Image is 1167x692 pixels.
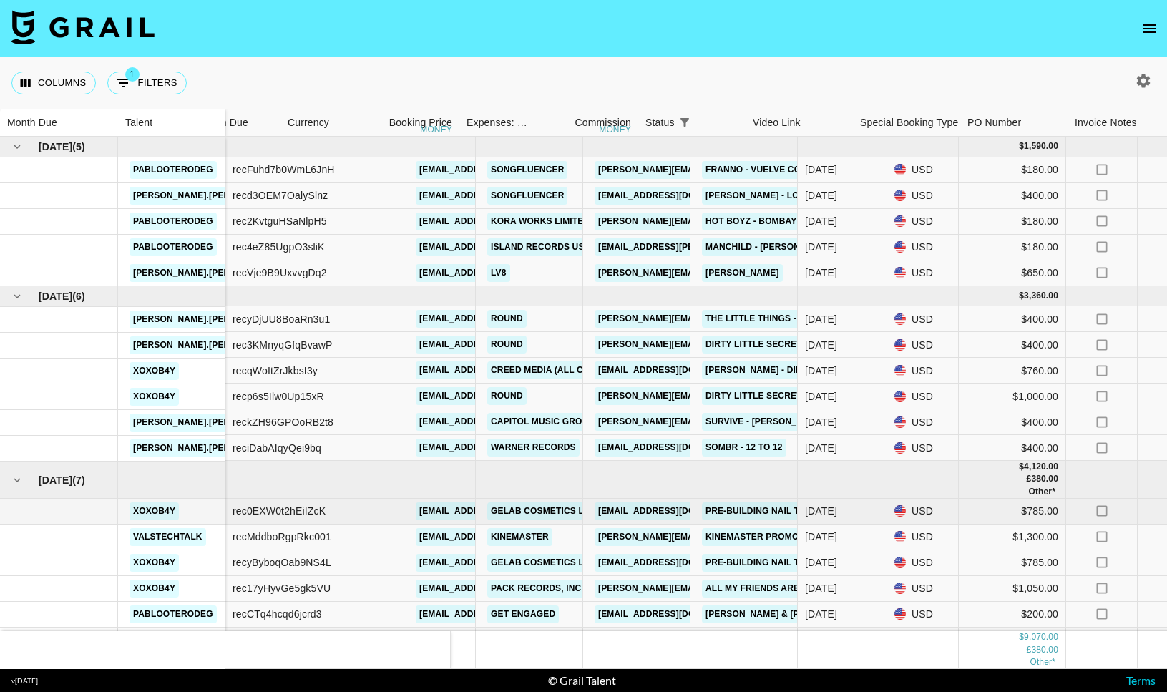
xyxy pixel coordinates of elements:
div: Invoice Notes [1075,109,1137,137]
a: xoxob4y [130,502,179,520]
div: Status [638,109,746,137]
a: [PERSON_NAME].[PERSON_NAME] [130,311,286,328]
div: $ [1019,632,1024,644]
div: Special Booking Type [853,109,960,137]
div: USD [887,409,959,435]
div: Jun '25 [805,188,837,203]
a: xoxob4y [130,362,179,380]
div: recFuhd7b0WmL6JnH [233,162,335,177]
div: $ [1019,140,1024,152]
div: money [599,125,631,134]
div: 9,070.00 [1024,632,1058,644]
div: $180.00 [959,157,1066,183]
button: hide children [7,470,27,490]
a: pablooterodeg [130,238,217,256]
div: rec4eZ85UgpO3sliK [233,240,325,254]
div: Booking Price [389,109,452,137]
a: Get Engaged [487,605,559,623]
div: Month Due [7,109,57,137]
div: USD [887,384,959,409]
a: [EMAIL_ADDRESS][DOMAIN_NAME] [595,554,755,572]
div: £ [1027,473,1032,485]
div: Currency [280,109,352,137]
div: recMddboRgpRkc001 [233,530,331,544]
a: [PERSON_NAME][EMAIL_ADDRESS][DOMAIN_NAME] [595,161,828,179]
a: dirty little secret - all the American rejects [702,387,942,405]
a: Warner Records [487,439,580,457]
div: Month Due [191,109,280,137]
img: Grail Talent [11,10,155,44]
div: USD [887,358,959,384]
div: 4,120.00 [1024,461,1058,473]
a: [PERSON_NAME].[PERSON_NAME] [130,187,286,205]
button: Select columns [11,72,96,94]
span: 1 [125,67,140,82]
div: Jun '25 [805,265,837,280]
div: $760.00 [959,358,1066,384]
a: [PERSON_NAME] - [PERSON_NAME] [702,631,864,649]
a: [EMAIL_ADDRESS][DOMAIN_NAME] [416,528,576,546]
a: Pre-Building Nail Tips [702,502,817,520]
div: 380.00 [1031,644,1058,656]
div: USD [887,260,959,286]
a: Gelab Cosmetics LLC [487,554,599,572]
div: recyDjUU8BoaRn3u1 [233,312,330,326]
div: 1 active filter [675,112,695,132]
div: reckZH96GPOoRB2t8 [233,415,333,429]
a: [PERSON_NAME][EMAIL_ADDRESS][DOMAIN_NAME] [595,580,828,598]
a: xoxob4y [130,580,179,598]
div: Video Link [753,109,801,137]
div: 380.00 [1031,473,1058,485]
a: [PERSON_NAME][EMAIL_ADDRESS][PERSON_NAME][DOMAIN_NAME] [595,528,902,546]
a: [EMAIL_ADDRESS][DOMAIN_NAME] [595,439,755,457]
div: $400.00 [959,306,1066,332]
div: $650.00 [959,260,1066,286]
div: $180.00 [959,209,1066,235]
a: [EMAIL_ADDRESS][DOMAIN_NAME] [416,605,576,623]
a: The Little Things - [PERSON_NAME] [702,310,876,328]
div: recyByboqOab9NS4L [233,555,331,570]
div: $785.00 [959,499,1066,525]
div: Status [645,109,675,137]
div: Aug '25 [805,530,837,544]
a: xoxob4y [130,388,179,406]
a: pablooterodeg [130,605,217,623]
a: Manchild - [PERSON_NAME] [702,238,837,256]
a: [EMAIL_ADDRESS][DOMAIN_NAME] [416,439,576,457]
a: LV8 [487,264,510,282]
a: [PERSON_NAME] - Look After You [702,187,869,205]
a: xoxob4y [130,554,179,572]
a: [PERSON_NAME].[PERSON_NAME] [130,439,286,457]
button: Show filters [675,112,695,132]
span: ( 6 ) [72,289,85,303]
div: $400.00 [959,435,1066,461]
a: [EMAIL_ADDRESS][DOMAIN_NAME] [416,502,576,520]
div: rec0EXW0t2hEiIZcK [233,504,326,518]
button: hide children [7,286,27,306]
a: Gelab Cosmetics LLC [487,502,599,520]
div: reciDabAIqyQei9bq [233,441,321,455]
a: pablooterodeg [130,161,217,179]
div: $400.00 [959,332,1066,358]
a: [PERSON_NAME] & [PERSON_NAME] - Cry For Me - Hook Music Remix [702,605,1025,623]
a: Capitol Music Group [487,413,597,431]
div: rec2KvtguHSaNlpH5 [233,214,327,228]
div: USD [887,576,959,602]
div: $400.00 [959,409,1066,435]
div: Jul '25 [805,415,837,429]
div: PO Number [960,109,1068,137]
a: All My Friends Are Models - [PERSON_NAME] [702,580,924,598]
div: rec17yHyvGe5gk5VU [233,581,331,595]
div: USD [887,435,959,461]
a: [EMAIL_ADDRESS][DOMAIN_NAME] [416,238,576,256]
a: Hot Boyz - BombayMami [702,213,824,230]
div: recd3OEM7OalySlnz [233,188,328,203]
a: [PERSON_NAME][EMAIL_ADDRESS][DOMAIN_NAME] [595,413,828,431]
a: [PERSON_NAME].[PERSON_NAME] [130,264,286,282]
div: $1,300.00 [959,525,1066,550]
button: open drawer [1136,14,1164,43]
div: £ [1027,644,1032,656]
span: [DATE] [39,289,72,303]
div: Aug '25 [805,581,837,595]
div: PO Number [967,109,1021,137]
